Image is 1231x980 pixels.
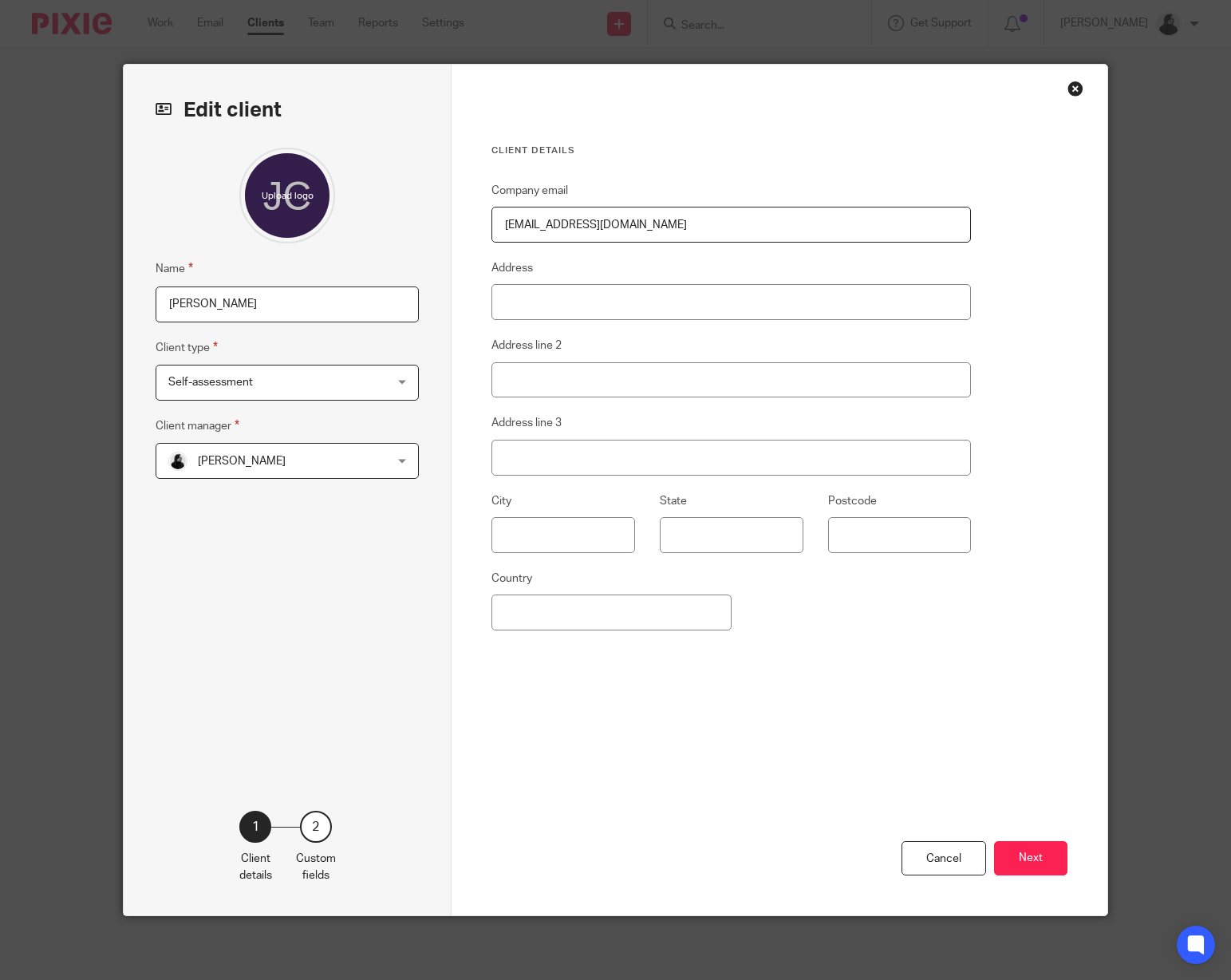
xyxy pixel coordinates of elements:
label: Country [491,571,532,587]
span: [PERSON_NAME] [198,456,286,467]
label: Client manager [156,417,239,435]
span: Self-assessment [168,377,253,388]
label: Address line 2 [491,338,562,354]
label: Postcode [828,493,877,509]
label: Address line 3 [491,415,562,431]
label: Client type [156,338,218,357]
div: Cancel [902,841,986,875]
div: Close this dialog window [1067,81,1083,97]
h3: Client details [491,144,971,157]
h2: Edit client [156,97,419,124]
label: Address [491,260,533,276]
label: City [491,493,511,509]
p: Custom fields [296,851,336,883]
button: Next [994,841,1067,875]
img: PHOTO-2023-03-20-11-06-28%203.jpg [168,452,187,471]
label: State [660,493,687,509]
label: Name [156,259,193,278]
div: 1 [239,811,271,843]
label: Company email [491,183,568,199]
div: 2 [300,811,332,843]
p: Client details [239,851,272,883]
